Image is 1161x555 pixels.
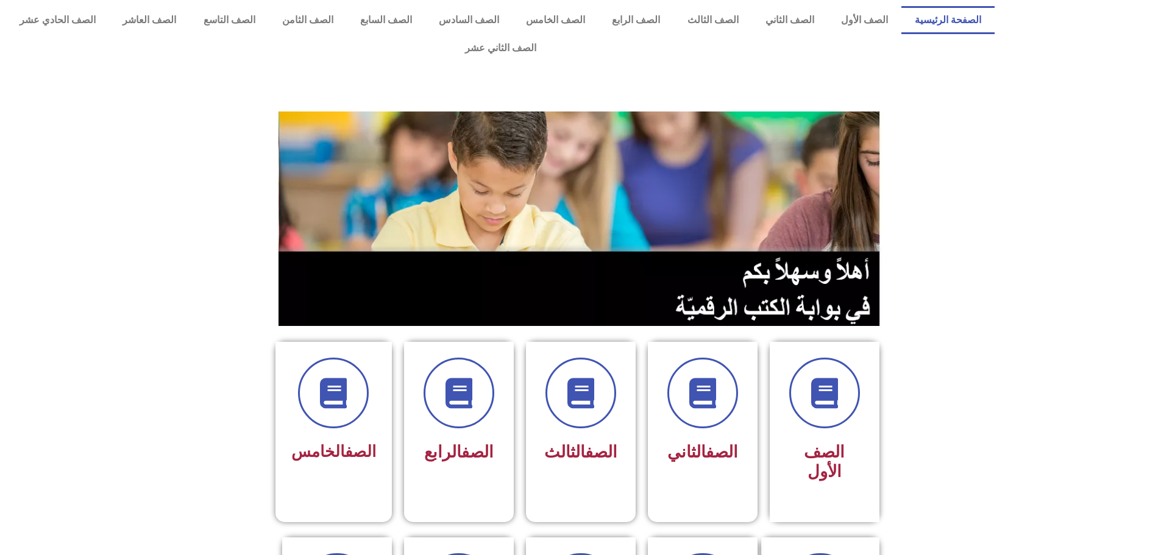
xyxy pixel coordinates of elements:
a: الصف السادس [425,6,513,34]
a: الصف الثاني عشر [6,34,995,62]
a: الصفحة الرئيسية [901,6,995,34]
a: الصف الحادي عشر [6,6,109,34]
a: الصف الخامس [513,6,598,34]
a: الصف [345,442,376,461]
a: الصف [706,442,738,462]
a: الصف [461,442,494,462]
a: الصف الرابع [598,6,673,34]
a: الصف العاشر [109,6,190,34]
span: الصف الأول [804,442,845,481]
a: الصف الأول [828,6,901,34]
a: الصف السابع [347,6,425,34]
a: الصف الثاني [752,6,828,34]
span: الثاني [667,442,738,462]
a: الصف التاسع [190,6,268,34]
a: الصف الثامن [269,6,347,34]
span: الخامس [291,442,376,461]
a: الصف الثالث [673,6,751,34]
span: الرابع [424,442,494,462]
a: الصف [585,442,617,462]
span: الثالث [544,442,617,462]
